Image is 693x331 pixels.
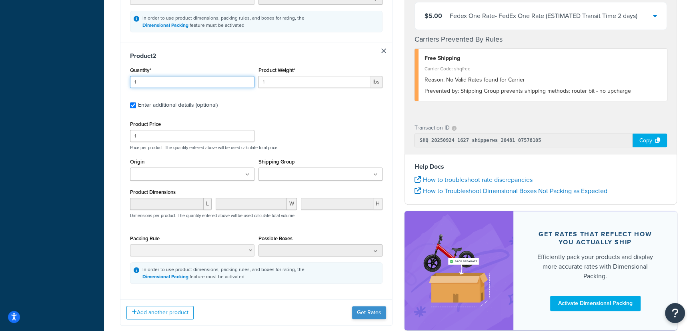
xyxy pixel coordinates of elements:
[550,296,641,311] a: Activate Dimensional Packing
[425,11,442,20] span: $5.00
[352,306,386,319] button: Get Rates
[258,76,371,88] input: 0.00
[142,266,304,280] div: In order to use product dimensions, packing rules, and boxes for rating, the feature must be acti...
[142,273,188,280] a: Dimensional Packing
[130,121,161,127] label: Product Price
[533,230,658,246] div: Get rates that reflect how you actually ship
[130,52,383,60] h3: Product 2
[415,34,667,45] h4: Carriers Prevented By Rules
[417,223,501,318] img: feature-image-dim-d40ad3071a2b3c8e08177464837368e35600d3c5e73b18a22c1e4bb210dc32ac.png
[142,22,188,29] a: Dimensional Packing
[142,14,304,29] div: In order to use product dimensions, packing rules, and boxes for rating, the feature must be acti...
[415,175,533,184] a: How to troubleshoot rate discrepancies
[128,145,385,150] p: Price per product. The quantity entered above will be used calculate total price.
[130,67,151,73] label: Quantity*
[381,48,386,53] a: Remove Item
[258,235,292,241] label: Possible Boxes
[415,186,607,195] a: How to Troubleshoot Dimensional Boxes Not Packing as Expected
[138,100,218,111] div: Enter additional details (optional)
[130,76,254,88] input: 0
[425,74,661,86] div: No Valid Rates found for Carrier
[415,122,450,134] p: Transaction ID
[665,303,685,323] button: Open Resource Center
[633,134,667,147] div: Copy
[130,159,144,165] label: Origin
[415,162,667,171] h4: Help Docs
[128,213,296,218] p: Dimensions per product. The quantity entered above will be used calculate total volume.
[425,87,459,95] span: Prevented by:
[425,53,661,64] div: Free Shipping
[287,198,297,210] span: W
[130,102,136,108] input: Enter additional details (optional)
[425,86,661,97] div: Shipping Group prevents shipping methods: router bit - no upcharge
[258,159,295,165] label: Shipping Group
[425,76,445,84] span: Reason:
[258,67,295,73] label: Product Weight*
[126,306,194,319] button: Add another product
[425,63,661,74] div: Carrier Code: shqfree
[130,189,176,195] label: Product Dimensions
[204,198,212,210] span: L
[370,76,383,88] span: lbs
[450,10,637,22] div: Fedex One Rate - FedEx One Rate (ESTIMATED Transit Time 2 days)
[373,198,383,210] span: H
[130,235,160,241] label: Packing Rule
[533,252,658,281] div: Efficiently pack your products and display more accurate rates with Dimensional Packing.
